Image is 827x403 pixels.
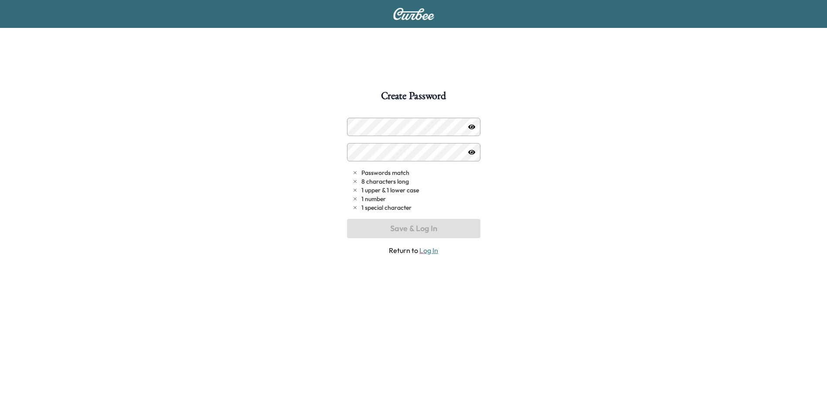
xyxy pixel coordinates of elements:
span: 1 number [361,195,386,203]
span: Passwords match [361,168,409,177]
span: Return to [347,245,480,256]
span: 1 upper & 1 lower case [361,186,419,195]
a: Log In [419,246,438,255]
span: 1 special character [361,203,412,212]
h1: Create Password [381,91,446,106]
img: Curbee Logo [393,8,435,20]
span: 8 characters long [361,177,409,186]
